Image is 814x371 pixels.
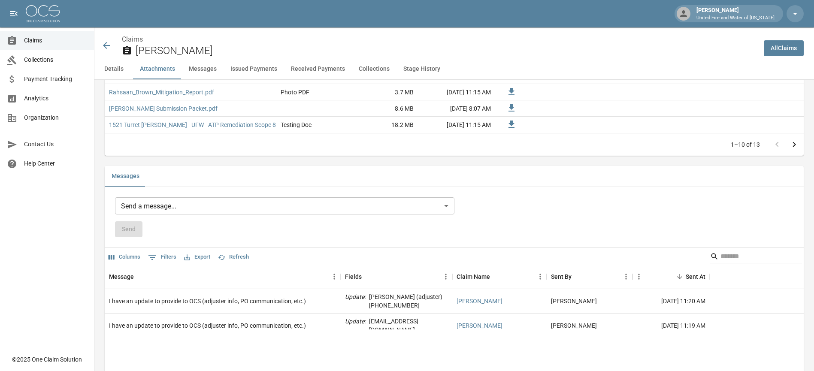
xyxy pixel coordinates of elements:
[547,265,632,289] div: Sent By
[24,36,87,45] span: Claims
[328,270,341,283] button: Menu
[109,104,218,113] a: [PERSON_NAME] Submission Packet.pdf
[122,34,757,45] nav: breadcrumb
[396,59,447,79] button: Stage History
[24,55,87,64] span: Collections
[457,265,490,289] div: Claim Name
[352,59,396,79] button: Collections
[345,265,362,289] div: Fields
[362,271,374,283] button: Sort
[345,293,366,310] p: Update :
[439,270,452,283] button: Menu
[786,136,803,153] button: Go to next page
[710,250,802,265] div: Search
[369,317,448,334] p: [EMAIL_ADDRESS][DOMAIN_NAME]
[457,321,502,330] a: [PERSON_NAME]
[418,117,495,133] div: [DATE] 11:15 AM
[551,265,572,289] div: Sent By
[281,121,312,129] div: Testing Doc
[620,270,632,283] button: Menu
[105,166,146,187] button: Messages
[490,271,502,283] button: Sort
[94,59,133,79] button: Details
[216,250,251,264] button: Refresh
[133,59,182,79] button: Attachments
[146,250,179,264] button: Show filters
[182,59,224,79] button: Messages
[106,250,142,264] button: Select columns
[281,88,309,97] div: Photo PDF
[418,84,495,100] div: [DATE] 11:15 AM
[24,159,87,168] span: Help Center
[632,265,710,289] div: Sent At
[572,271,584,283] button: Sort
[632,289,710,314] div: [DATE] 11:20 AM
[26,5,60,22] img: ocs-logo-white-transparent.png
[551,321,597,330] div: April Harding
[341,265,452,289] div: Fields
[136,45,757,57] h2: [PERSON_NAME]
[632,314,710,338] div: [DATE] 11:19 AM
[354,117,418,133] div: 18.2 MB
[345,317,366,334] p: Update :
[24,75,87,84] span: Payment Tracking
[5,5,22,22] button: open drawer
[24,94,87,103] span: Analytics
[109,297,306,305] div: I have an update to provide to OCS (adjuster info, PO communication, etc.)
[105,265,341,289] div: Message
[354,100,418,117] div: 8.6 MB
[109,121,300,129] a: 1521 Turret [PERSON_NAME] - UFW - ATP Remediation Scope 81225.pdf
[551,297,597,305] div: April Harding
[105,166,804,187] div: related-list tabs
[24,113,87,122] span: Organization
[632,270,645,283] button: Menu
[122,35,143,43] a: Claims
[696,15,775,22] p: United Fire and Water of [US_STATE]
[354,84,418,100] div: 3.7 MB
[764,40,804,56] a: AllClaims
[284,59,352,79] button: Received Payments
[731,140,760,149] p: 1–10 of 13
[686,265,705,289] div: Sent At
[109,88,214,97] a: Rahsaan_Brown_Mitigation_Report.pdf
[12,355,82,364] div: © 2025 One Claim Solution
[534,270,547,283] button: Menu
[182,250,212,264] button: Export
[693,6,778,21] div: [PERSON_NAME]
[109,265,134,289] div: Message
[418,100,495,117] div: [DATE] 8:07 AM
[224,59,284,79] button: Issued Payments
[674,271,686,283] button: Sort
[109,321,306,330] div: I have an update to provide to OCS (adjuster info, PO communication, etc.)
[452,265,547,289] div: Claim Name
[115,197,454,214] div: Send a message...
[369,293,448,310] p: [PERSON_NAME] (adjuster) [PHONE_NUMBER]
[94,59,814,79] div: anchor tabs
[24,140,87,149] span: Contact Us
[457,297,502,305] a: [PERSON_NAME]
[134,271,146,283] button: Sort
